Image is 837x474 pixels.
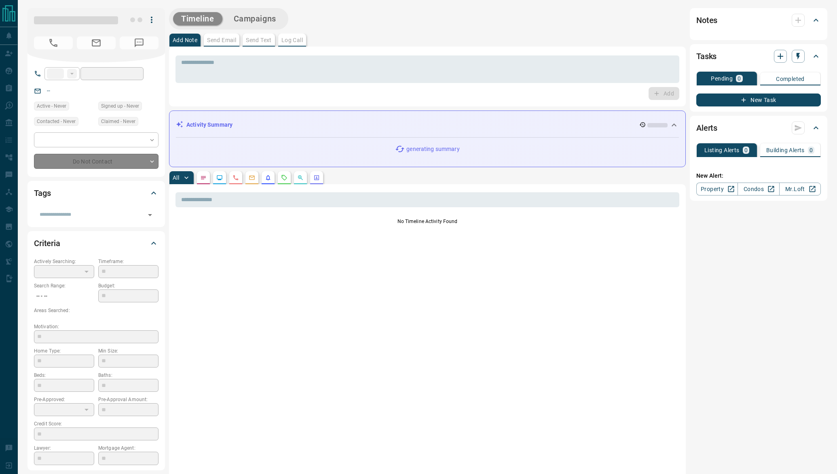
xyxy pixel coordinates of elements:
[176,117,679,132] div: Activity Summary
[313,174,320,181] svg: Agent Actions
[810,147,813,153] p: 0
[696,50,717,63] h2: Tasks
[704,147,740,153] p: Listing Alerts
[98,396,159,403] p: Pre-Approval Amount:
[696,94,821,106] button: New Task
[173,175,179,181] p: All
[101,117,135,125] span: Claimed - Never
[186,121,232,129] p: Activity Summary
[226,12,284,26] button: Campaigns
[34,234,159,253] div: Criteria
[101,102,139,110] span: Signed up - Never
[37,117,76,125] span: Contacted - Never
[98,347,159,355] p: Min Size:
[77,36,116,49] span: No Email
[738,183,779,196] a: Condos
[216,174,223,181] svg: Lead Browsing Activity
[744,147,748,153] p: 0
[34,289,94,303] p: -- - --
[696,118,821,138] div: Alerts
[34,36,73,49] span: No Number
[34,347,94,355] p: Home Type:
[696,172,821,180] p: New Alert:
[173,12,222,26] button: Timeline
[98,258,159,265] p: Timeframe:
[37,102,66,110] span: Active - Never
[232,174,239,181] svg: Calls
[249,174,255,181] svg: Emails
[738,76,741,81] p: 0
[297,174,304,181] svg: Opportunities
[144,209,156,221] button: Open
[173,37,197,43] p: Add Note
[34,396,94,403] p: Pre-Approved:
[776,76,805,82] p: Completed
[265,174,271,181] svg: Listing Alerts
[779,183,821,196] a: Mr.Loft
[696,14,717,27] h2: Notes
[696,47,821,66] div: Tasks
[281,174,287,181] svg: Requests
[34,420,159,427] p: Credit Score:
[200,174,207,181] svg: Notes
[120,36,159,49] span: No Number
[34,444,94,452] p: Lawyer:
[696,11,821,30] div: Notes
[98,282,159,289] p: Budget:
[34,237,60,250] h2: Criteria
[34,323,159,330] p: Motivation:
[696,183,738,196] a: Property
[711,76,733,81] p: Pending
[34,307,159,314] p: Areas Searched:
[766,147,805,153] p: Building Alerts
[34,372,94,379] p: Beds:
[34,183,159,203] div: Tags
[406,145,459,153] p: generating summary
[175,218,679,225] p: No Timeline Activity Found
[47,87,50,94] a: --
[98,444,159,452] p: Mortgage Agent:
[34,154,159,169] div: Do Not Contact
[34,282,94,289] p: Search Range:
[98,372,159,379] p: Baths:
[34,187,51,200] h2: Tags
[696,121,717,134] h2: Alerts
[34,258,94,265] p: Actively Searching:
